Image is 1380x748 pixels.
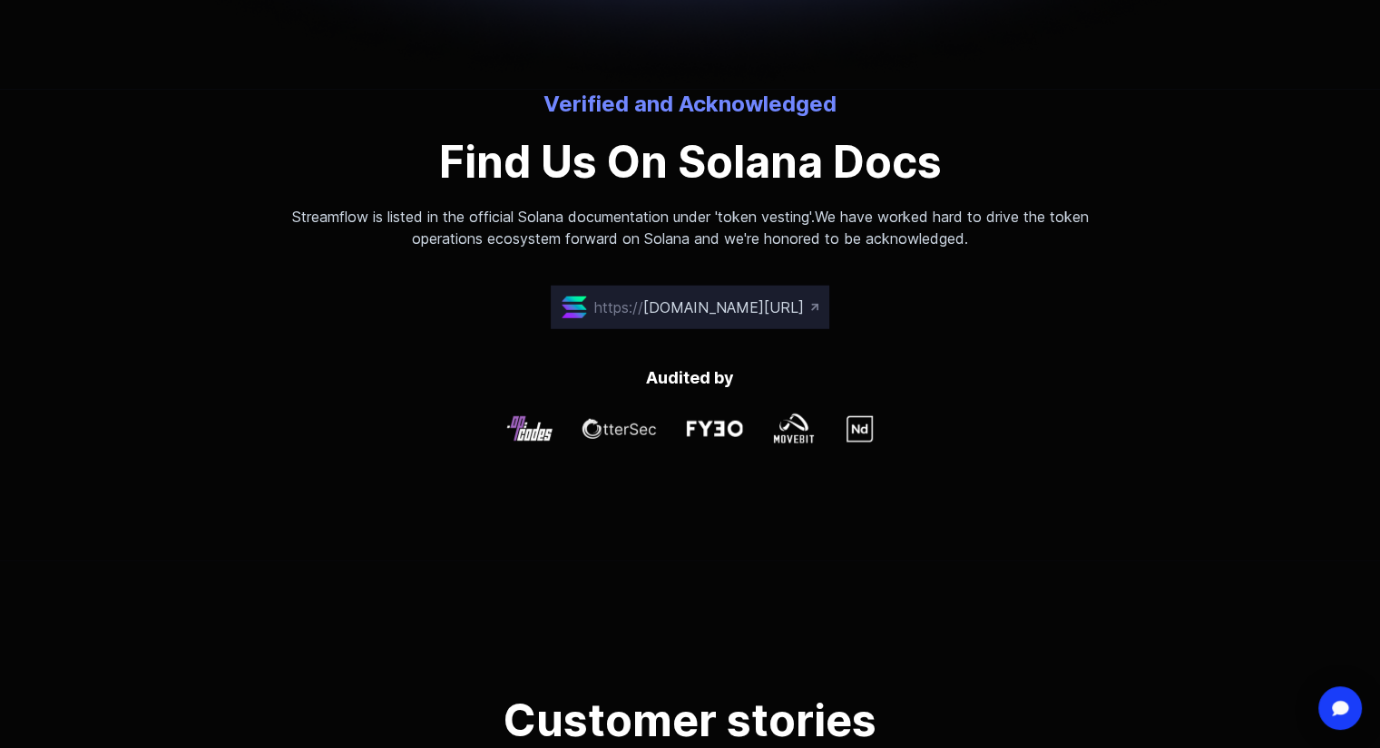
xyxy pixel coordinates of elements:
[686,421,743,437] img: john
[269,141,1111,184] p: Find Us On Solana Docs
[594,296,804,318] p: https://
[251,677,1130,743] h1: Customer stories
[551,286,829,329] a: https://[DOMAIN_NAME][URL]
[845,414,875,443] img: john
[269,90,1111,119] p: Verified and Acknowledged
[269,206,1111,249] p: Streamflow is listed in the official Solana documentation under 'token vesting'.We have worked ha...
[255,365,1126,391] p: Audited by
[506,416,553,442] img: john
[1318,686,1362,730] div: Open Intercom Messenger
[643,298,804,316] span: [DOMAIN_NAME][URL]
[772,413,816,445] img: john
[582,419,657,439] img: john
